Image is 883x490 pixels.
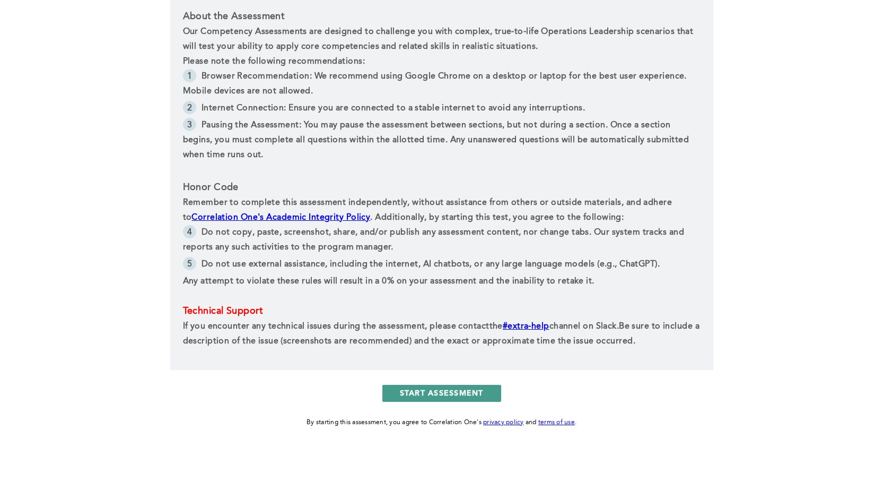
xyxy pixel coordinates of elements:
button: START ASSESSMENT [382,385,501,402]
a: #extra-help [503,322,549,331]
span: . [617,322,619,331]
li: Pausing the Assessment: You may pause the assessment between sections, but not during a section. ... [183,118,701,165]
strong: About the Assessment [183,12,285,21]
li: Do not copy, paste, screenshot, share, and/or publish any assessment content, nor change tabs. Ou... [183,225,701,257]
li: Internet Connection: Ensure you are connected to a stable internet to avoid any interruptions. [183,101,701,118]
span: Technical Support [183,306,263,316]
a: privacy policy [483,419,524,426]
p: Any attempt to violate these rules will result in a 0% on your assessment and the inability to re... [183,274,701,289]
span: Honor Code [183,183,239,192]
a: terms of use [538,419,575,426]
p: Remember to complete this assessment independently, without assistance from others or outside mat... [183,195,701,225]
div: By starting this assessment, you agree to Correlation One's and . [307,417,576,428]
p: the channel on Slack Be sure to include a description of the issue (screenshots are recommended) ... [183,319,701,349]
p: Our Competency Assessments are designed to challenge you with complex, true-to-life Operations Le... [183,24,701,54]
span: If you encounter any technical issues during the assessment, please contact [183,322,489,331]
li: Browser Recommendation: We recommend using Google Chrome on a desktop or laptop for the best user... [183,69,701,101]
a: Correlation One's Academic Integrity Policy [191,213,370,222]
li: Do not use external assistance, including the internet, AI chatbots, or any large language models... [183,257,701,274]
p: Please note the following recommendations: [183,54,701,69]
